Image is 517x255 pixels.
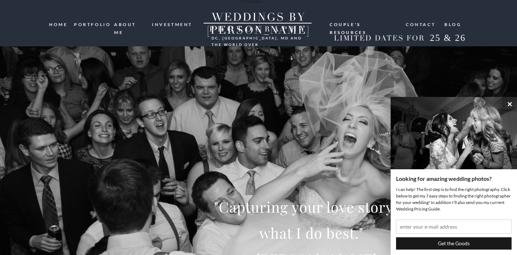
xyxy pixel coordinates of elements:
a: WEDDINGS BY [PERSON_NAME] [192,11,325,24]
input: Get the Goods [396,237,512,250]
a: blog [444,21,462,27]
h2: 25 & 26 [424,33,472,46]
button: × [503,97,517,111]
a: portfolio [74,21,109,27]
a: Contact [406,21,436,27]
input: enter your e-mail address [396,220,512,234]
h2: LIMITED DATES FOR [331,34,427,43]
h3: DC, [GEOGRAPHIC_DATA], md and the world over [212,35,304,41]
a: HOME [49,21,69,28]
a: investment [152,21,193,27]
a: ABOUT ME [114,21,147,27]
a: Couple's resources [330,21,399,26]
h3: Looking for amazing wedding photos? [396,175,512,183]
p: I can help! The first step is to find the right photography. Click below to get my 7 easy steps t... [396,186,512,212]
